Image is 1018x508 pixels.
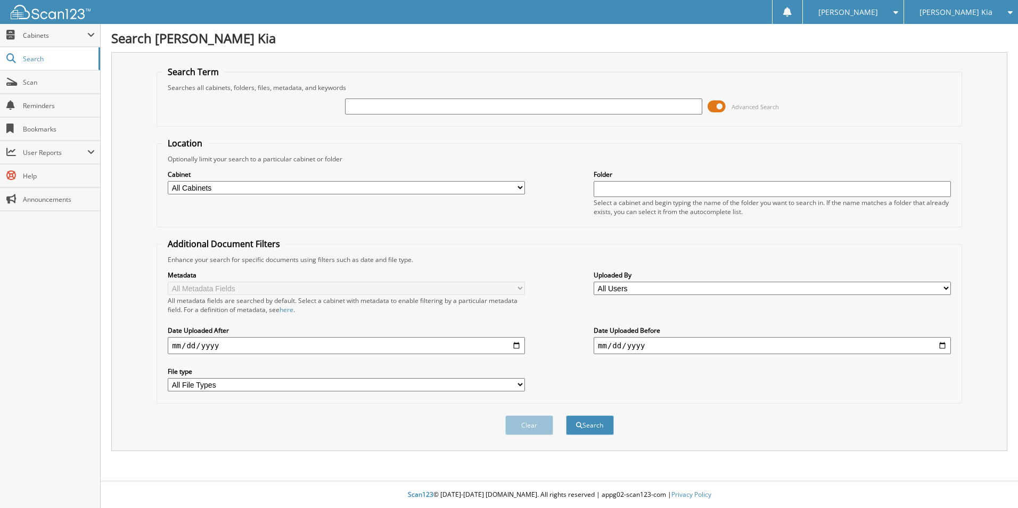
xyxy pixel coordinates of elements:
span: Cabinets [23,31,87,40]
label: Date Uploaded Before [594,326,951,335]
button: Clear [505,415,553,435]
button: Search [566,415,614,435]
span: Scan [23,78,95,87]
input: end [594,337,951,354]
span: [PERSON_NAME] Kia [920,9,992,15]
div: Optionally limit your search to a particular cabinet or folder [162,154,956,163]
div: Enhance your search for specific documents using filters such as date and file type. [162,255,956,264]
span: Bookmarks [23,125,95,134]
span: Search [23,54,93,63]
a: Privacy Policy [671,490,711,499]
span: Advanced Search [732,103,779,111]
label: Cabinet [168,170,525,179]
div: Select a cabinet and begin typing the name of the folder you want to search in. If the name match... [594,198,951,216]
input: start [168,337,525,354]
img: scan123-logo-white.svg [11,5,91,19]
span: Help [23,171,95,181]
a: here [280,305,293,314]
label: Uploaded By [594,271,951,280]
div: All metadata fields are searched by default. Select a cabinet with metadata to enable filtering b... [168,296,525,314]
label: Metadata [168,271,525,280]
span: Scan123 [408,490,433,499]
div: © [DATE]-[DATE] [DOMAIN_NAME]. All rights reserved | appg02-scan123-com | [101,482,1018,508]
label: Date Uploaded After [168,326,525,335]
legend: Search Term [162,66,224,78]
label: Folder [594,170,951,179]
span: Announcements [23,195,95,204]
span: Reminders [23,101,95,110]
h1: Search [PERSON_NAME] Kia [111,29,1007,47]
legend: Additional Document Filters [162,238,285,250]
span: User Reports [23,148,87,157]
div: Searches all cabinets, folders, files, metadata, and keywords [162,83,956,92]
span: [PERSON_NAME] [818,9,878,15]
legend: Location [162,137,208,149]
label: File type [168,367,525,376]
